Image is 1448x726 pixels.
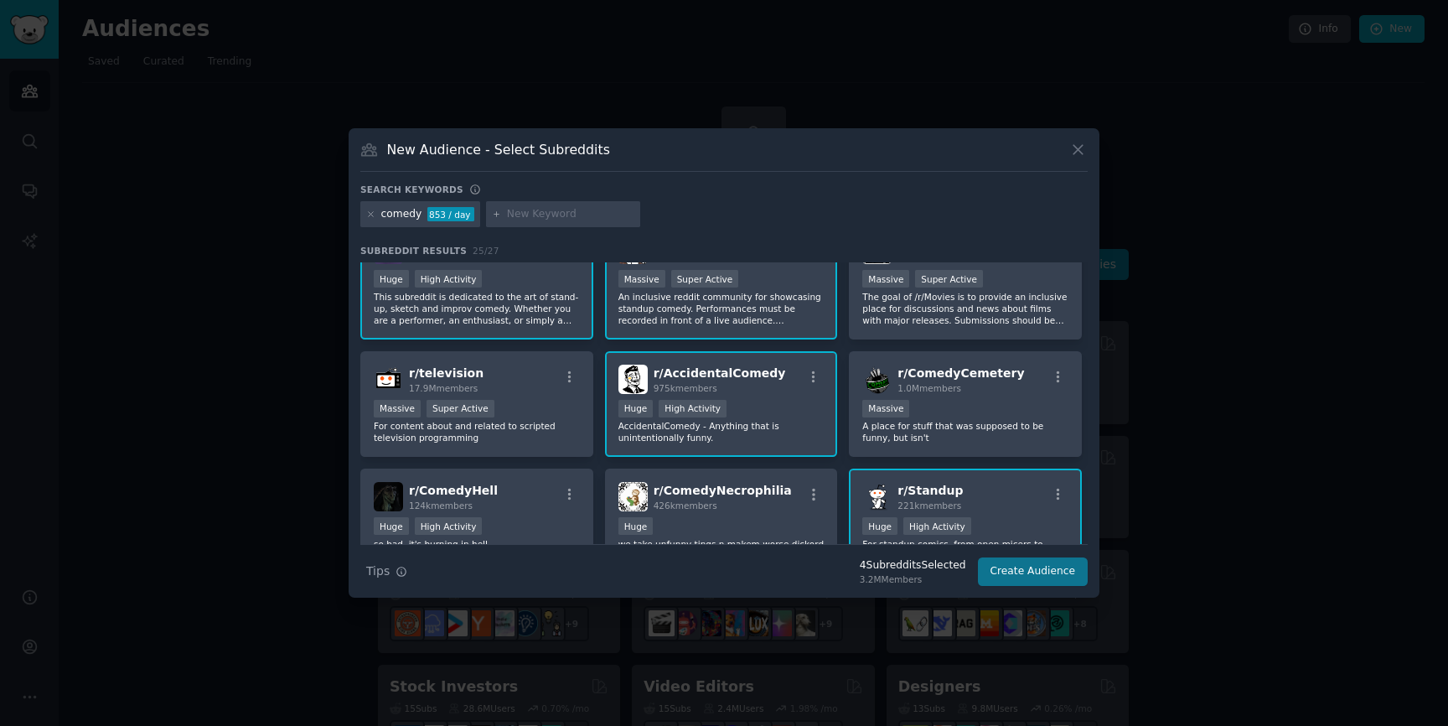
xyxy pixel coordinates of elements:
div: Huge [374,270,409,288]
span: 1.0M members [897,383,961,393]
img: ComedyCemetery [862,365,892,394]
div: 4 Subreddit s Selected [860,558,966,573]
img: television [374,365,403,394]
button: Create Audience [978,557,1089,586]
span: Subreddit Results [360,245,467,257]
span: 37.0M members [897,253,966,263]
span: 221k members [897,500,961,511]
p: we take unfunny tings n makem worse dickord server: [URL][DOMAIN_NAME] ⠀ ⠀ Bigg kiss ⠀ ⠀ Your mom [618,538,825,573]
div: Huge [618,400,654,417]
img: AccidentalComedy [618,365,648,394]
span: 975k members [654,383,717,393]
div: High Activity [659,400,727,417]
div: Super Active [915,270,983,288]
div: Huge [374,517,409,535]
h3: Search keywords [360,184,463,195]
input: New Keyword [507,207,634,222]
div: Massive [862,400,909,417]
div: Massive [374,400,421,417]
p: For content about and related to scripted television programming [374,420,580,443]
span: 17.9M members [409,383,478,393]
div: High Activity [903,517,971,535]
span: 1.5M members [654,253,717,263]
div: Huge [862,517,897,535]
div: 853 / day [427,207,474,222]
span: r/ ComedyHell [409,484,498,497]
div: Huge [618,517,654,535]
span: r/ ComedyNecrophilia [654,484,792,497]
p: The goal of /r/Movies is to provide an inclusive place for discussions and news about films with ... [862,291,1068,326]
div: 3.2M Members [860,573,966,585]
span: Tips [366,563,390,580]
div: High Activity [415,270,483,288]
div: Massive [862,270,909,288]
img: ComedyHell [374,482,403,511]
div: High Activity [415,517,483,535]
p: This subreddit is dedicated to the art of stand-up, sketch and improv comedy. Whether you are a p... [374,291,580,326]
p: so bad, it's burning in hell [374,538,580,550]
img: ComedyNecrophilia [618,482,648,511]
button: Tips [360,557,413,586]
span: r/ AccidentalComedy [654,366,786,380]
h3: New Audience - Select Subreddits [387,141,610,158]
p: A place for stuff that was supposed to be funny, but isn't [862,420,1068,443]
span: r/ Standup [897,484,963,497]
p: For standup comics, from open micers to theater acts, to ask questions, answer questions, present... [862,538,1068,573]
span: 25 / 27 [473,246,499,256]
span: 500k members [409,253,473,263]
span: 124k members [409,500,473,511]
span: 426k members [654,500,717,511]
img: Standup [862,482,892,511]
div: Massive [618,270,665,288]
span: r/ ComedyCemetery [897,366,1024,380]
div: Super Active [427,400,494,417]
p: An inclusive reddit community for showcasing standup comedy. Performances must be recorded in fro... [618,291,825,326]
span: r/ television [409,366,484,380]
p: AccidentalComedy - Anything that is unintentionally funny. [618,420,825,443]
div: Super Active [671,270,739,288]
div: comedy [381,207,422,222]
